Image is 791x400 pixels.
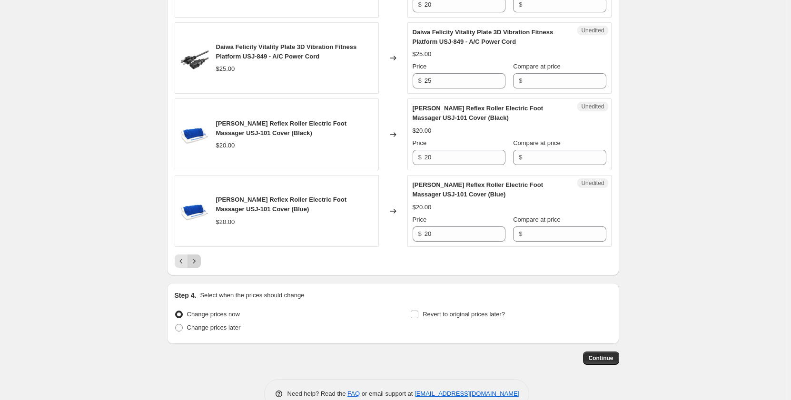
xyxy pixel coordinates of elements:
div: $20.00 [413,126,432,136]
button: Previous [175,254,188,268]
span: $ [418,154,422,161]
span: [PERSON_NAME] Reflex Roller Electric Foot Massager USJ-101 Cover (Blue) [216,196,347,213]
h2: Step 4. [175,291,197,300]
span: Need help? Read the [287,390,348,397]
p: Select when the prices should change [200,291,304,300]
span: $ [519,77,522,84]
span: [PERSON_NAME] Reflex Roller Electric Foot Massager USJ-101 Cover (Black) [413,105,544,121]
a: FAQ [347,390,360,397]
button: Next [188,254,201,268]
span: $ [418,230,422,237]
span: $ [519,1,522,8]
img: Reflex-Roller_bluecover_80x.jpg [180,197,208,225]
span: [PERSON_NAME] Reflex Roller Electric Foot Massager USJ-101 Cover (Black) [216,120,347,137]
span: $ [519,230,522,237]
span: Price [413,216,427,223]
span: Change prices later [187,324,241,331]
div: $25.00 [216,64,235,74]
span: Unedited [581,103,604,110]
img: c77141dc-7785-4a08-be45-dd38e318e690.0fb06296f5fe6920ce63a43d61e95da2_80x.jpg [180,44,208,72]
img: Reflex-Roller_bluecover_80x.jpg [180,120,208,149]
span: Unedited [581,27,604,34]
span: Unedited [581,179,604,187]
div: $20.00 [216,217,235,227]
span: $ [418,77,422,84]
span: Compare at price [513,63,561,70]
span: Daiwa Felicity Vitality Plate 3D Vibration Fitness Platform USJ-849 - A/C Power Cord [216,43,357,60]
span: Continue [589,354,613,362]
span: $ [519,154,522,161]
nav: Pagination [175,254,201,268]
button: Continue [583,351,619,365]
div: $20.00 [216,141,235,150]
a: [EMAIL_ADDRESS][DOMAIN_NAME] [415,390,519,397]
span: [PERSON_NAME] Reflex Roller Electric Foot Massager USJ-101 Cover (Blue) [413,181,544,198]
div: $25.00 [413,49,432,59]
span: Compare at price [513,139,561,146]
span: Compare at price [513,216,561,223]
span: Price [413,139,427,146]
span: Revert to original prices later? [423,311,505,318]
div: $20.00 [413,203,432,212]
span: or email support at [360,390,415,397]
span: Change prices now [187,311,240,318]
span: Daiwa Felicity Vitality Plate 3D Vibration Fitness Platform USJ-849 - A/C Power Cord [413,29,554,45]
span: Price [413,63,427,70]
span: $ [418,1,422,8]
